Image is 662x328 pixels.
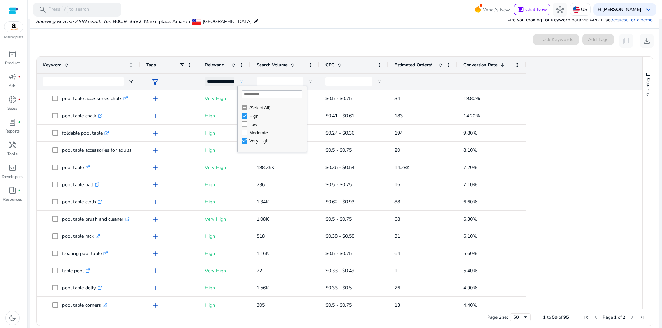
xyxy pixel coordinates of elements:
[257,77,303,86] input: Search Volume Filter Input
[394,267,397,274] span: 1
[573,6,580,13] img: us.svg
[62,212,130,226] p: pool table brush and cleaner
[552,314,558,320] span: 50
[146,62,156,68] span: Tags
[205,178,244,192] p: High
[325,147,352,154] span: $0.5 - $0.75
[8,314,17,322] span: dark_mode
[203,18,252,25] span: [GEOGRAPHIC_DATA]
[151,267,159,275] span: add
[394,199,400,205] span: 88
[463,147,477,154] span: 8.10%
[325,77,372,86] input: CPC Filter Input
[640,34,654,48] button: download
[151,112,159,120] span: add
[308,79,313,84] button: Open Filter Menu
[257,216,269,222] span: 1.08K
[598,7,641,12] p: Hi
[325,199,354,205] span: $0.62 - $0.93
[514,4,550,15] button: chatChat Now
[463,113,480,119] span: 14.20%
[8,95,17,104] span: donut_small
[257,147,265,154] span: 253
[543,314,546,320] span: 1
[205,160,244,174] p: Very High
[249,130,304,135] div: Moderate
[394,164,410,171] span: 14.28K
[205,212,244,226] p: Very High
[643,37,651,45] span: download
[249,122,304,127] div: Low
[257,62,288,68] span: Search Volume
[151,215,159,223] span: add
[325,164,354,171] span: $0.36 - $0.54
[62,6,68,13] span: /
[463,233,477,240] span: 6.10%
[394,302,400,308] span: 13
[205,246,244,261] p: High
[62,264,90,278] p: table pool
[513,314,523,320] div: 50
[325,267,354,274] span: $0.33 - $0.49
[5,60,20,66] p: Product
[18,189,21,192] span: fiber_manual_record
[151,146,159,155] span: add
[394,113,403,119] span: 183
[5,128,20,134] p: Reports
[151,163,159,172] span: add
[644,6,652,14] span: keyboard_arrow_down
[602,6,641,13] b: [PERSON_NAME]
[151,78,159,86] span: filter_alt
[8,141,17,149] span: handyman
[205,281,244,295] p: High
[257,199,269,205] span: 1.34K
[394,62,436,68] span: Estimated Orders/Month
[205,92,244,106] p: Very High
[205,264,244,278] p: Very High
[325,62,334,68] span: CPC
[205,109,244,123] p: High
[257,250,269,257] span: 1.16K
[325,181,352,188] span: $0.5 - $0.75
[8,73,17,81] span: campaign
[394,130,403,136] span: 194
[581,3,588,15] p: US
[7,105,17,112] p: Sales
[62,229,100,243] p: pool table rack
[463,302,477,308] span: 4.40%
[614,314,617,320] span: 1
[253,17,259,25] mat-icon: edit
[257,267,262,274] span: 22
[62,143,138,157] p: pool table accessories for adults
[62,298,107,312] p: pool table corners
[205,229,244,243] p: High
[525,6,547,13] span: Chat Now
[205,143,244,157] p: High
[547,314,551,320] span: to
[8,186,17,194] span: book_4
[62,195,102,209] p: pool table cloth
[238,104,307,145] div: Filter List
[151,198,159,206] span: add
[394,285,400,291] span: 76
[113,18,141,25] span: B0CJ9T35V2
[325,130,354,136] span: $0.24 - $0.36
[325,302,352,308] span: $0.5 - $0.75
[18,121,21,124] span: fiber_manual_record
[257,233,265,240] span: 518
[394,216,400,222] span: 68
[62,178,99,192] p: pool table ball
[517,7,524,13] span: chat
[62,160,90,174] p: pool table
[394,181,400,188] span: 16
[2,173,23,180] p: Developers
[205,62,229,68] span: Relevance Score
[463,130,477,136] span: 9.80%
[603,314,613,320] span: Page
[249,114,304,119] div: High
[394,147,400,154] span: 20
[257,164,274,171] span: 198.35K
[128,79,134,84] button: Open Filter Menu
[205,195,244,209] p: High
[239,79,244,84] button: Open Filter Menu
